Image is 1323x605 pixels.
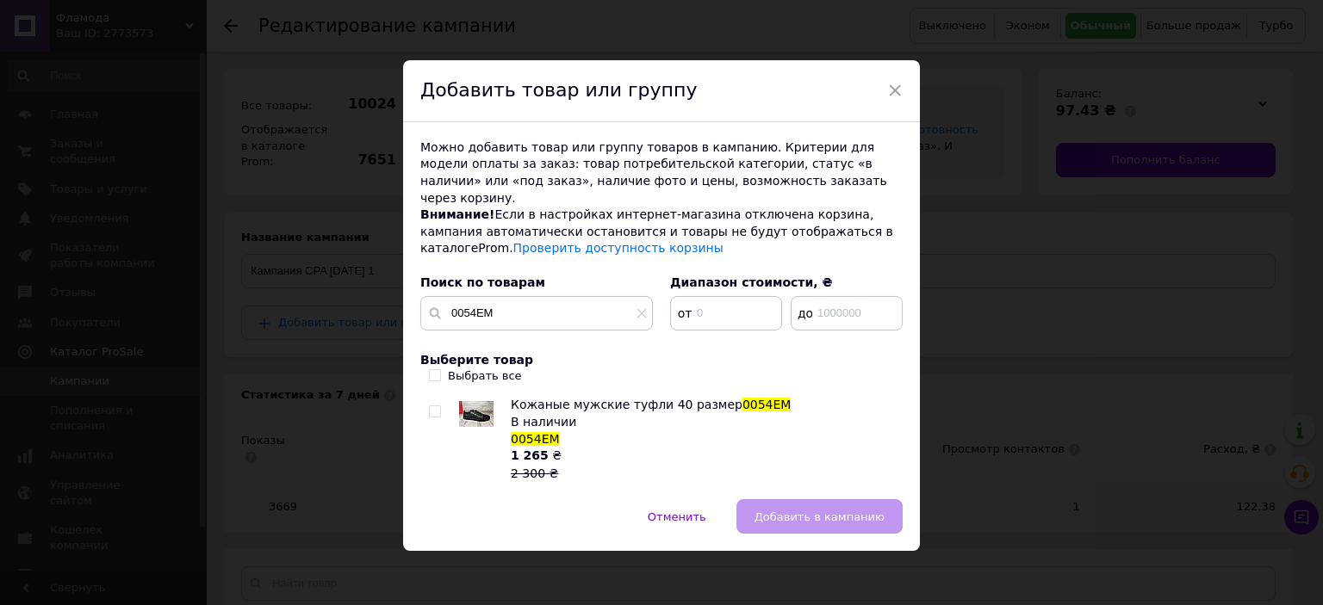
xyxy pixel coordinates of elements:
input: 1000000 [791,296,903,330]
div: Можно добавить товар или группу товаров в кампанию. Критерии для модели оплаты за заказ: товар по... [420,139,903,207]
span: 0054ЕМ [511,432,560,446]
span: 2 300 ₴ [511,466,558,480]
b: 1 265 [511,448,549,462]
div: ₴ [511,448,893,482]
span: Отменить [648,510,706,523]
span: 0054ЕМ [742,398,792,411]
a: Проверить доступность корзины [513,241,724,255]
span: Выберите товар [420,353,533,367]
span: Поиск по товарам [420,275,545,289]
span: × [887,76,903,105]
input: 0 [670,296,782,330]
span: от [672,305,693,322]
button: Отменить [630,499,724,534]
div: Если в настройках интернет-магазина отключена корзина, кампания автоматически остановится и товар... [420,207,903,257]
img: Кожаные мужские туфли 40 размер 0054ЕМ [459,401,494,427]
span: Диапазон стоимости, ₴ [670,275,833,289]
span: Кожаные мужские туфли 40 размер [511,398,742,411]
div: Добавить товар или группу [403,60,920,122]
span: до [792,305,814,322]
div: Выбрать все [448,368,522,384]
div: В наличии [511,414,893,431]
span: Внимание! [420,207,494,221]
